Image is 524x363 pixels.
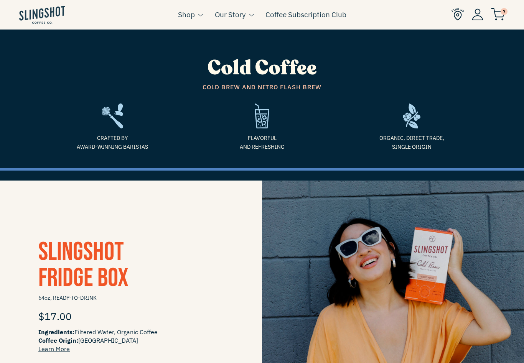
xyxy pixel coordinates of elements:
[43,134,181,151] span: Crafted by Award-Winning Baristas
[38,237,129,294] a: SlingshotFridge Box
[38,337,78,344] span: Coffee Origin:
[451,8,464,21] img: Find Us
[43,82,481,92] span: Cold Brew and Nitro Flash Brew
[38,345,70,353] a: Learn More
[38,328,224,353] span: Filtered Water, Organic Coffee [GEOGRAPHIC_DATA]
[215,9,246,20] a: Our Story
[255,103,269,128] img: refreshing-1635975143169.svg
[102,103,124,128] img: frame2-1635783918803.svg
[491,8,505,21] img: cart
[472,8,483,20] img: Account
[343,134,481,151] span: Organic, Direct Trade, Single Origin
[193,134,331,151] span: Flavorful and refreshing
[38,237,129,294] span: Slingshot Fridge Box
[265,9,346,20] a: Coffee Subscription Club
[491,10,505,19] a: 7
[403,103,421,128] img: frame-1635784469962.svg
[38,305,224,328] div: $17.00
[38,291,224,305] span: 64oz, READY-TO-DRINK
[178,9,195,20] a: Shop
[208,54,317,82] span: Cold Coffee
[501,8,508,15] span: 7
[38,328,74,336] span: Ingredients:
